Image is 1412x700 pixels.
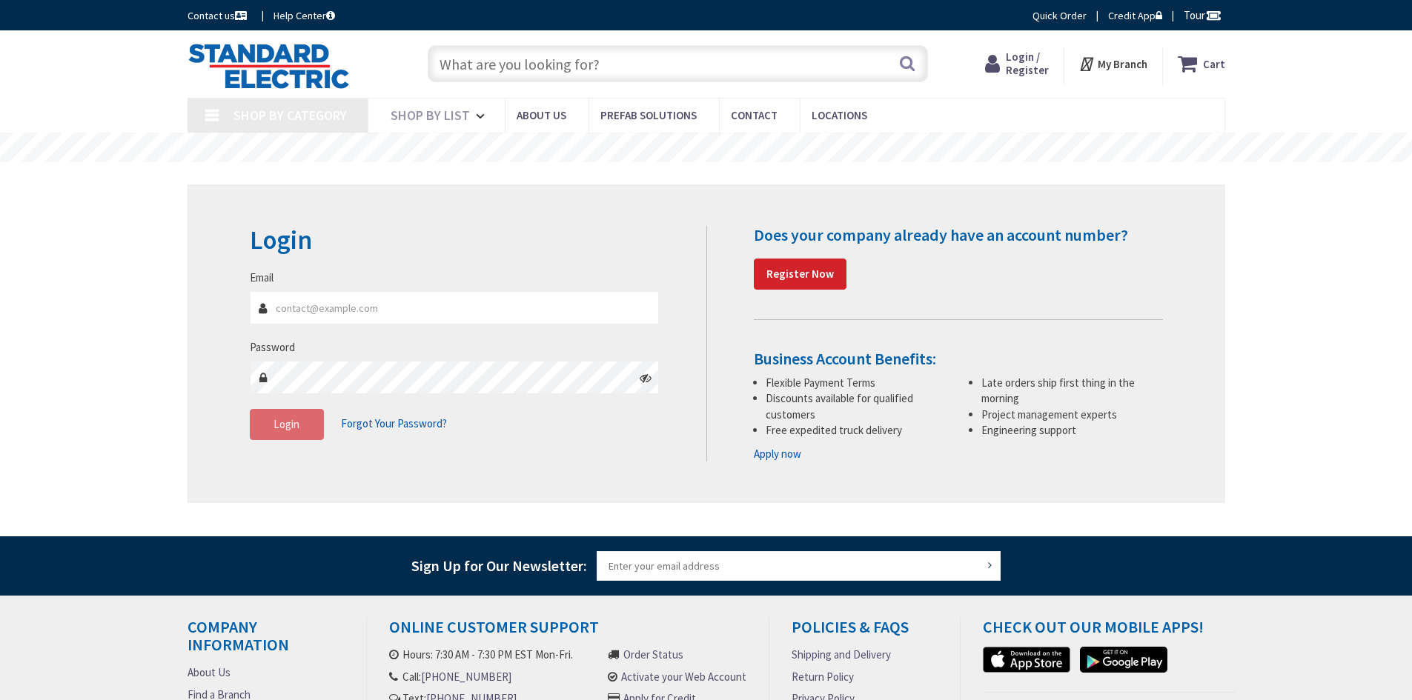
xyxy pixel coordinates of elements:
a: Return Policy [792,669,854,684]
h2: Login [250,226,660,255]
h4: Check out Our Mobile Apps! [983,618,1236,647]
span: Shop By Category [233,107,347,124]
span: Forgot Your Password? [341,416,447,430]
span: Prefab Solutions [600,108,697,122]
h4: Company Information [188,618,344,664]
span: Tour [1184,8,1222,22]
strong: Register Now [766,267,834,281]
a: About Us [188,664,231,680]
a: Shipping and Delivery [792,647,891,662]
h4: Online Customer Support [389,618,746,647]
a: Quick Order [1033,8,1087,23]
li: Call: [389,669,594,684]
label: Password [250,339,295,355]
img: Standard Electric [188,43,350,89]
li: Late orders ship first thing in the morning [981,375,1163,407]
div: My Branch [1078,50,1147,77]
a: Credit App [1108,8,1162,23]
i: Click here to show/hide password [640,372,652,384]
a: Register Now [754,259,846,290]
h4: Policies & FAQs [792,618,937,647]
label: Email [250,270,274,285]
h4: Does your company already have an account number? [754,226,1163,244]
a: Forgot Your Password? [341,410,447,438]
span: Login [274,417,299,431]
input: Email [250,291,660,324]
strong: Cart [1203,50,1225,77]
a: [PHONE_NUMBER] [421,669,511,684]
li: Free expedited truck delivery [766,422,947,438]
a: Order Status [623,647,683,662]
span: Contact [731,108,778,122]
a: Help Center [274,8,335,23]
rs-layer: [MEDICAL_DATA]: Our Commitment to Our Employees and Customers [473,141,973,157]
h4: Business Account Benefits: [754,350,1163,367]
a: Cart [1178,50,1225,77]
a: Login / Register [985,50,1049,77]
li: Flexible Payment Terms [766,375,947,390]
li: Project management experts [981,407,1163,422]
input: What are you looking for? [428,45,928,82]
li: Hours: 7:30 AM - 7:30 PM EST Mon-Fri. [389,647,594,662]
span: Locations [812,108,867,122]
a: Activate your Web Account [621,669,746,684]
a: Contact us [188,8,250,23]
input: Enter your email address [597,551,1001,581]
a: Apply now [754,446,801,461]
button: Login [250,409,324,440]
li: Engineering support [981,422,1163,438]
span: Shop By List [391,107,470,124]
span: Sign Up for Our Newsletter: [411,556,587,575]
span: Login / Register [1006,50,1049,77]
strong: My Branch [1098,57,1147,71]
span: About Us [517,108,566,122]
li: Discounts available for qualified customers [766,390,947,422]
